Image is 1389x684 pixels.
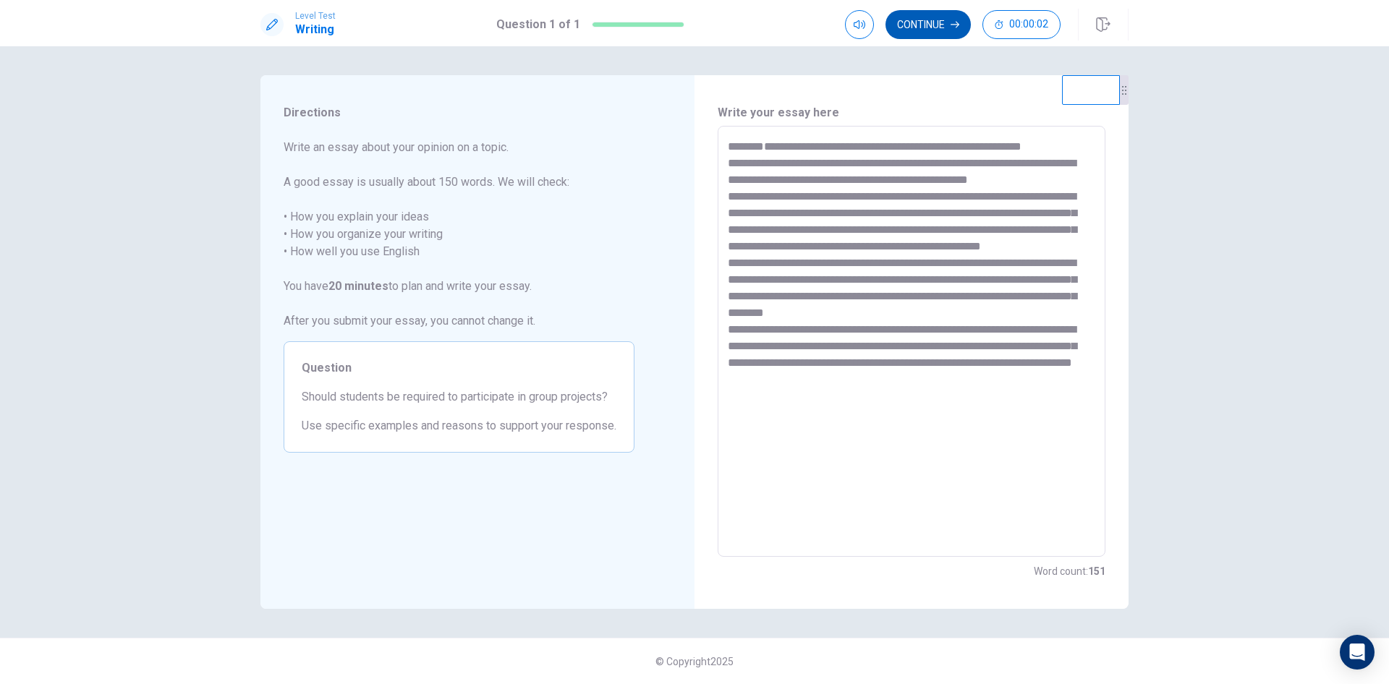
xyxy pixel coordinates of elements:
strong: 20 minutes [328,279,388,293]
span: Write an essay about your opinion on a topic. A good essay is usually about 150 words. We will ch... [284,139,634,330]
span: © Copyright 2025 [655,656,734,667]
span: 00:00:02 [1009,19,1048,30]
span: Should students be required to participate in group projects? [302,388,616,406]
button: 00:00:02 [982,10,1061,39]
h1: Writing [295,21,336,38]
span: Question [302,359,616,377]
h6: Word count : [1034,563,1105,580]
div: Open Intercom Messenger [1340,635,1375,670]
button: Continue [885,10,971,39]
span: Level Test [295,11,336,21]
span: Use specific examples and reasons to support your response. [302,417,616,435]
strong: 151 [1088,565,1105,577]
h6: Write your essay here [718,104,1105,121]
h1: Question 1 of 1 [496,16,580,33]
span: Directions [284,104,634,121]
